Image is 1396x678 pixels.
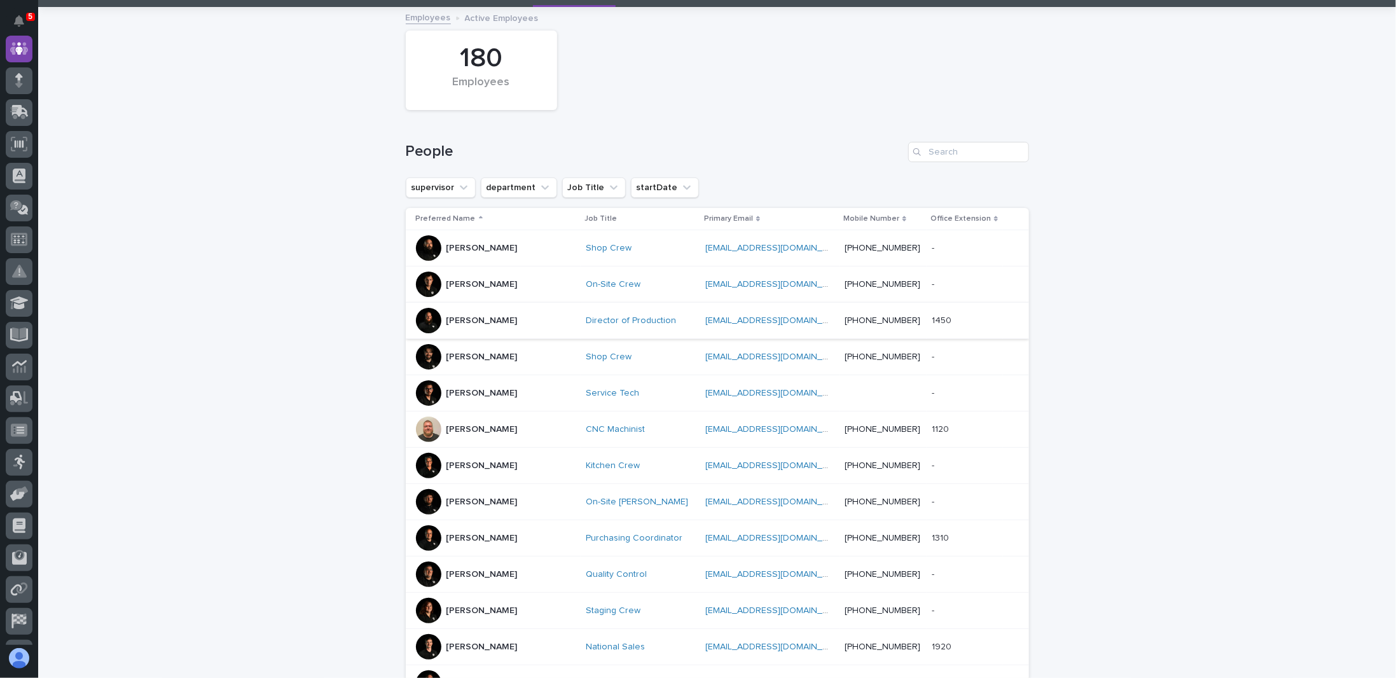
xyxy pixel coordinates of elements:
button: users-avatar [6,645,32,672]
button: Job Title [562,177,626,198]
a: [EMAIL_ADDRESS][DOMAIN_NAME] [705,606,849,615]
p: Job Title [584,212,617,226]
p: [PERSON_NAME] [446,315,518,326]
p: [PERSON_NAME] [446,243,518,254]
h1: People [406,142,903,161]
p: - [932,349,937,363]
a: [EMAIL_ADDRESS][DOMAIN_NAME] [705,497,849,506]
a: [PHONE_NUMBER] [845,570,920,579]
a: [EMAIL_ADDRESS][DOMAIN_NAME] [705,316,849,325]
a: CNC Machinist [586,424,645,435]
p: 1450 [932,313,954,326]
p: Primary Email [704,212,753,226]
a: [EMAIL_ADDRESS][DOMAIN_NAME] [705,425,849,434]
tr: [PERSON_NAME]Service Tech [EMAIL_ADDRESS][DOMAIN_NAME] -- [406,375,1029,412]
a: Purchasing Coordinator [586,533,682,544]
a: Service Tech [586,388,639,399]
a: [PHONE_NUMBER] [845,461,920,470]
p: Mobile Number [843,212,899,226]
a: [PHONE_NUMBER] [845,497,920,506]
tr: [PERSON_NAME]Shop Crew [EMAIL_ADDRESS][DOMAIN_NAME] [PHONE_NUMBER]-- [406,230,1029,266]
a: [EMAIL_ADDRESS][DOMAIN_NAME] [705,244,849,253]
a: On-Site [PERSON_NAME] [586,497,688,508]
a: [EMAIL_ADDRESS][DOMAIN_NAME] [705,534,849,543]
p: 1120 [932,422,951,435]
tr: [PERSON_NAME]Shop Crew [EMAIL_ADDRESS][DOMAIN_NAME] [PHONE_NUMBER]-- [406,339,1029,375]
p: [PERSON_NAME] [446,460,518,471]
p: [PERSON_NAME] [446,424,518,435]
p: [PERSON_NAME] [446,352,518,363]
a: Director of Production [586,315,676,326]
p: - [932,385,937,399]
a: [EMAIL_ADDRESS][DOMAIN_NAME] [705,389,849,398]
a: [PHONE_NUMBER] [845,244,920,253]
a: [PHONE_NUMBER] [845,606,920,615]
tr: [PERSON_NAME]On-Site [PERSON_NAME] [EMAIL_ADDRESS][DOMAIN_NAME] [PHONE_NUMBER]-- [406,484,1029,520]
p: [PERSON_NAME] [446,605,518,616]
a: [EMAIL_ADDRESS][DOMAIN_NAME] [705,280,849,289]
p: [PERSON_NAME] [446,279,518,290]
p: Preferred Name [416,212,476,226]
a: [EMAIL_ADDRESS][DOMAIN_NAME] [705,461,849,470]
tr: [PERSON_NAME]Kitchen Crew [EMAIL_ADDRESS][DOMAIN_NAME] [PHONE_NUMBER]-- [406,448,1029,484]
p: Office Extension [930,212,991,226]
p: - [932,240,937,254]
p: - [932,277,937,290]
p: - [932,603,937,616]
a: [PHONE_NUMBER] [845,642,920,651]
a: [EMAIL_ADDRESS][DOMAIN_NAME] [705,570,849,579]
tr: [PERSON_NAME]Purchasing Coordinator [EMAIL_ADDRESS][DOMAIN_NAME] [PHONE_NUMBER]13101310 [406,520,1029,557]
a: Staging Crew [586,605,640,616]
a: Employees [406,10,451,24]
a: [PHONE_NUMBER] [845,352,920,361]
p: [PERSON_NAME] [446,388,518,399]
button: startDate [631,177,699,198]
button: department [481,177,557,198]
tr: [PERSON_NAME]National Sales [EMAIL_ADDRESS][DOMAIN_NAME] [PHONE_NUMBER]19201920 [406,629,1029,665]
a: Shop Crew [586,352,632,363]
tr: [PERSON_NAME]Quality Control [EMAIL_ADDRESS][DOMAIN_NAME] [PHONE_NUMBER]-- [406,557,1029,593]
p: [PERSON_NAME] [446,497,518,508]
div: Notifications5 [16,15,32,36]
p: 5 [28,12,32,21]
p: [PERSON_NAME] [446,569,518,580]
a: Shop Crew [586,243,632,254]
a: Quality Control [586,569,647,580]
a: [PHONE_NUMBER] [845,425,920,434]
button: supervisor [406,177,476,198]
a: [PHONE_NUMBER] [845,280,920,289]
a: [EMAIL_ADDRESS][DOMAIN_NAME] [705,352,849,361]
p: - [932,458,937,471]
div: 180 [427,43,536,74]
a: [PHONE_NUMBER] [845,534,920,543]
a: [PHONE_NUMBER] [845,316,920,325]
p: - [932,567,937,580]
tr: [PERSON_NAME]On-Site Crew [EMAIL_ADDRESS][DOMAIN_NAME] [PHONE_NUMBER]-- [406,266,1029,303]
tr: [PERSON_NAME]Director of Production [EMAIL_ADDRESS][DOMAIN_NAME] [PHONE_NUMBER]14501450 [406,303,1029,339]
tr: [PERSON_NAME]Staging Crew [EMAIL_ADDRESS][DOMAIN_NAME] [PHONE_NUMBER]-- [406,593,1029,629]
input: Search [908,142,1029,162]
a: Kitchen Crew [586,460,640,471]
a: [EMAIL_ADDRESS][DOMAIN_NAME] [705,642,849,651]
a: On-Site Crew [586,279,640,290]
button: Notifications [6,8,32,34]
p: 1920 [932,639,954,653]
p: [PERSON_NAME] [446,533,518,544]
p: 1310 [932,530,951,544]
div: Employees [427,76,536,102]
p: - [932,494,937,508]
p: [PERSON_NAME] [446,642,518,653]
tr: [PERSON_NAME]CNC Machinist [EMAIL_ADDRESS][DOMAIN_NAME] [PHONE_NUMBER]11201120 [406,412,1029,448]
p: Active Employees [465,10,539,24]
a: National Sales [586,642,645,653]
